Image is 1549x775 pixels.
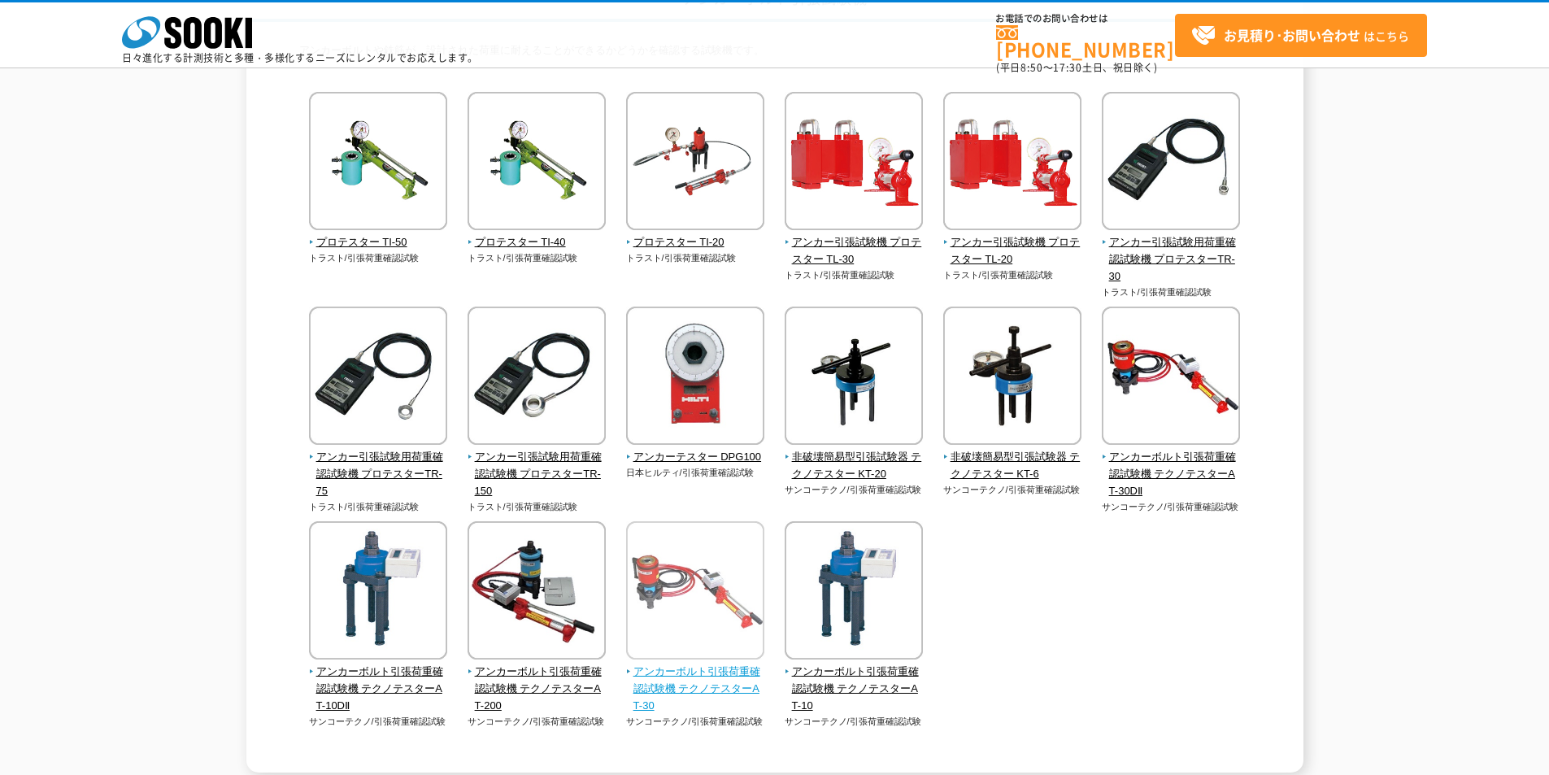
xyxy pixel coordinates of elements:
a: アンカー引張試験用荷重確認試験機 プロテスターTR-150 [468,433,607,499]
a: アンカーボルト引張荷重確認試験機 テクノテスターAT-200 [468,648,607,714]
span: 非破壊簡易型引張試験器 テクノテスター KT-20 [785,449,924,483]
img: アンカー引張試験機 プロテスター TL-20 [943,92,1081,234]
span: (平日 ～ 土日、祝日除く) [996,60,1157,75]
p: トラスト/引張荷重確認試験 [468,500,607,514]
a: プロテスター TI-40 [468,219,607,251]
a: アンカー引張試験用荷重確認試験機 プロテスターTR-30 [1102,219,1241,285]
p: トラスト/引張荷重確認試験 [1102,285,1241,299]
img: 非破壊簡易型引張試験器 テクノテスター KT-6 [943,307,1081,449]
p: トラスト/引張荷重確認試験 [785,268,924,282]
span: アンカー引張試験機 プロテスター TL-30 [785,234,924,268]
img: アンカー引張試験用荷重確認試験機 プロテスターTR-75 [309,307,447,449]
p: 日々進化する計測技術と多種・多様化するニーズにレンタルでお応えします。 [122,53,478,63]
span: アンカー引張試験機 プロテスター TL-20 [943,234,1082,268]
p: サンコーテクノ/引張荷重確認試験 [785,483,924,497]
span: アンカーボルト引張荷重確認試験機 テクノテスターAT-200 [468,664,607,714]
p: サンコーテクノ/引張荷重確認試験 [309,715,448,729]
img: アンカーボルト引張荷重確認試験機 テクノテスターAT-10DⅡ [309,521,447,664]
img: プロテスター TI-40 [468,92,606,234]
img: アンカーボルト引張荷重確認試験機 テクノテスターAT-10 [785,521,923,664]
span: 非破壊簡易型引張試験器 テクノテスター KT-6 [943,449,1082,483]
a: プロテスター TI-20 [626,219,765,251]
a: アンカー引張試験機 プロテスター TL-30 [785,219,924,268]
p: トラスト/引張荷重確認試験 [309,251,448,265]
img: アンカー引張試験機 プロテスター TL-30 [785,92,923,234]
p: トラスト/引張荷重確認試験 [626,251,765,265]
span: 8:50 [1020,60,1043,75]
p: サンコーテクノ/引張荷重確認試験 [785,715,924,729]
span: お電話でのお問い合わせは [996,14,1175,24]
p: 日本ヒルティ/引張荷重確認試験 [626,466,765,480]
span: アンカーボルト引張荷重確認試験機 テクノテスターAT-30 [626,664,765,714]
a: アンカー引張試験用荷重確認試験機 プロテスターTR-75 [309,433,448,499]
span: 17:30 [1053,60,1082,75]
p: サンコーテクノ/引張荷重確認試験 [468,715,607,729]
img: アンカー引張試験用荷重確認試験機 プロテスターTR-30 [1102,92,1240,234]
span: アンカーテスター DPG100 [626,449,765,466]
p: トラスト/引張荷重確認試験 [468,251,607,265]
a: アンカー引張試験機 プロテスター TL-20 [943,219,1082,268]
a: 非破壊簡易型引張試験器 テクノテスター KT-20 [785,433,924,482]
span: プロテスター TI-20 [626,234,765,251]
a: アンカーテスター DPG100 [626,433,765,466]
a: [PHONE_NUMBER] [996,25,1175,59]
a: プロテスター TI-50 [309,219,448,251]
span: アンカー引張試験用荷重確認試験機 プロテスターTR-150 [468,449,607,499]
img: 非破壊簡易型引張試験器 テクノテスター KT-20 [785,307,923,449]
span: アンカー引張試験用荷重確認試験機 プロテスターTR-30 [1102,234,1241,285]
a: お見積り･お問い合わせはこちら [1175,14,1427,57]
img: アンカーボルト引張荷重確認試験機 テクノテスターAT-200 [468,521,606,664]
img: アンカーボルト引張荷重確認試験機 テクノテスターAT-30 [626,521,764,664]
img: アンカーボルト引張荷重確認試験機 テクノテスターAT-30DⅡ [1102,307,1240,449]
a: アンカーボルト引張荷重確認試験機 テクノテスターAT-30DⅡ [1102,433,1241,499]
span: アンカーボルト引張荷重確認試験機 テクノテスターAT-10DⅡ [309,664,448,714]
a: アンカーボルト引張荷重確認試験機 テクノテスターAT-10 [785,648,924,714]
img: プロテスター TI-50 [309,92,447,234]
p: トラスト/引張荷重確認試験 [943,268,1082,282]
p: サンコーテクノ/引張荷重確認試験 [943,483,1082,497]
a: 非破壊簡易型引張試験器 テクノテスター KT-6 [943,433,1082,482]
span: アンカー引張試験用荷重確認試験機 プロテスターTR-75 [309,449,448,499]
span: プロテスター TI-40 [468,234,607,251]
p: トラスト/引張荷重確認試験 [309,500,448,514]
img: プロテスター TI-20 [626,92,764,234]
img: アンカーテスター DPG100 [626,307,764,449]
span: アンカーボルト引張荷重確認試験機 テクノテスターAT-10 [785,664,924,714]
span: アンカーボルト引張荷重確認試験機 テクノテスターAT-30DⅡ [1102,449,1241,499]
a: アンカーボルト引張荷重確認試験機 テクノテスターAT-30 [626,648,765,714]
p: サンコーテクノ/引張荷重確認試験 [626,715,765,729]
p: サンコーテクノ/引張荷重確認試験 [1102,500,1241,514]
img: アンカー引張試験用荷重確認試験機 プロテスターTR-150 [468,307,606,449]
span: はこちら [1191,24,1409,48]
span: プロテスター TI-50 [309,234,448,251]
a: アンカーボルト引張荷重確認試験機 テクノテスターAT-10DⅡ [309,648,448,714]
strong: お見積り･お問い合わせ [1224,25,1360,45]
